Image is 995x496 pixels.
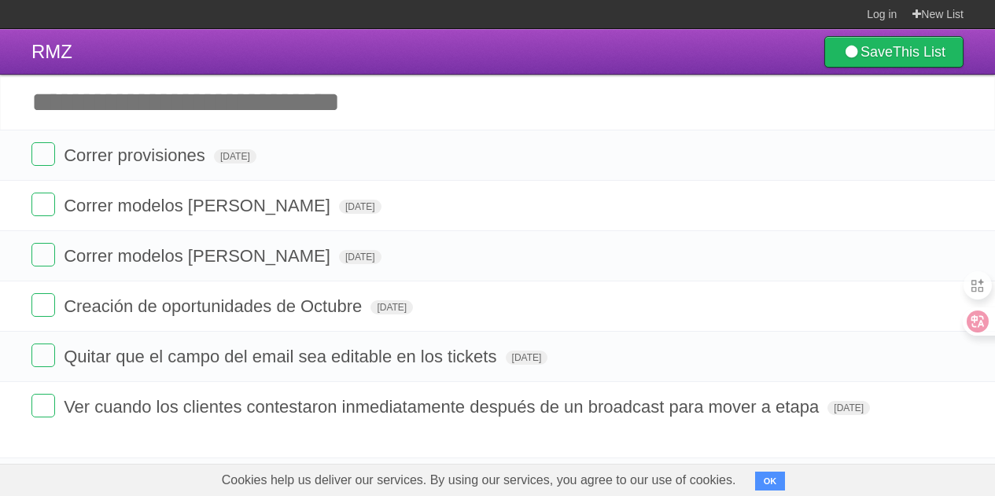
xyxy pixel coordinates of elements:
span: [DATE] [827,401,870,415]
span: Correr modelos [PERSON_NAME] [64,246,334,266]
b: This List [893,44,945,60]
span: Ver cuando los clientes contestaron inmediatamente después de un broadcast para mover a etapa [64,397,823,417]
span: [DATE] [370,300,413,314]
span: Creación de oportunidades de Octubre [64,296,366,316]
span: RMZ [31,41,72,62]
span: Cookies help us deliver our services. By using our services, you agree to our use of cookies. [206,465,752,496]
span: [DATE] [214,149,256,163]
label: Done [31,293,55,317]
label: Done [31,394,55,417]
span: Correr provisiones [64,145,209,165]
label: Done [31,193,55,216]
label: Done [31,344,55,367]
span: [DATE] [339,250,381,264]
span: [DATE] [339,200,381,214]
label: Done [31,142,55,166]
span: Correr modelos [PERSON_NAME] [64,196,334,215]
span: Quitar que el campo del email sea editable en los tickets [64,347,500,366]
a: SaveThis List [824,36,964,68]
label: Done [31,243,55,266]
span: [DATE] [506,351,548,365]
button: OK [755,472,786,490]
